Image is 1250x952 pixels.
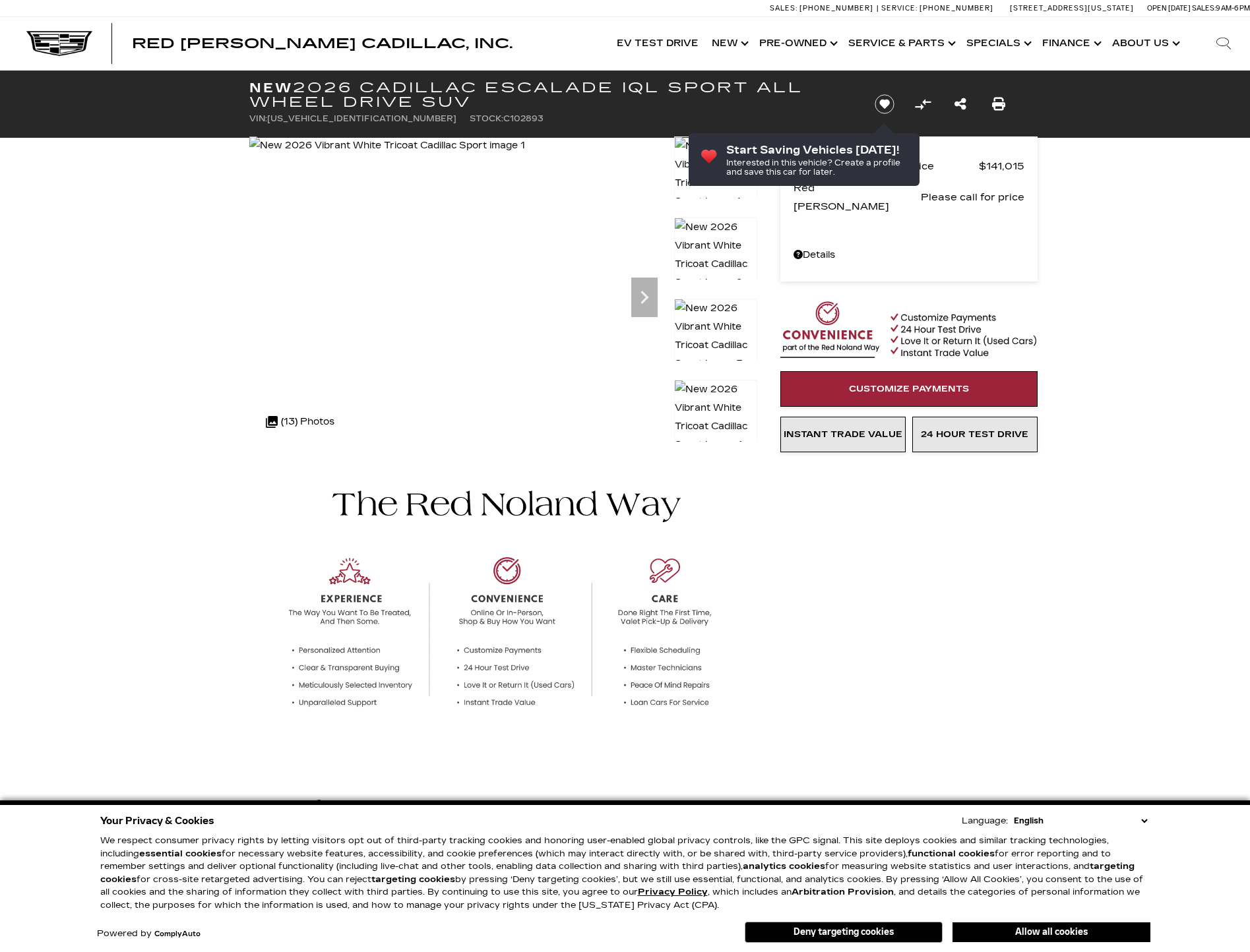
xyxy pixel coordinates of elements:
span: [US_VEHICLE_IDENTIFICATION_NUMBER] [267,114,456,123]
strong: targeting cookies [100,861,1135,885]
img: New 2026 Vibrant White Tricoat Cadillac Sport image 1 [249,136,525,155]
a: Sales: [PHONE_NUMBER] [770,5,877,12]
span: Customize Payments [849,384,969,394]
span: [PHONE_NUMBER] [799,4,873,13]
a: EV Test Drive [610,17,705,70]
span: C102893 [503,114,544,123]
a: Finance [1036,17,1106,70]
a: Instant Trade Value [780,417,906,452]
h1: 2026 Cadillac ESCALADE IQL Sport All Wheel Drive SUV [249,80,853,109]
h2: Basic Info [249,795,757,819]
a: Specials [960,17,1036,70]
span: MSRP - Total Vehicle Price [794,157,979,175]
span: Your Privacy & Cookies [100,812,214,830]
div: Next [631,278,658,317]
img: New 2026 Vibrant White Tricoat Cadillac Sport image 4 [674,380,757,455]
a: [STREET_ADDRESS][US_STATE] [1010,4,1134,13]
div: Powered by [97,930,201,938]
strong: functional cookies [908,848,995,859]
div: Language: [962,817,1008,825]
span: [PHONE_NUMBER] [920,4,993,13]
span: 9 AM-6 PM [1216,4,1250,13]
span: Instant Trade Value [784,429,902,440]
div: (13) Photos [259,406,341,438]
strong: New [249,80,293,96]
a: Service & Parts [842,17,960,70]
button: Deny targeting cookies [745,922,943,943]
a: Print this New 2026 Cadillac ESCALADE IQL Sport All Wheel Drive SUV [992,95,1005,113]
span: Service: [881,4,918,13]
a: Pre-Owned [753,17,842,70]
span: Sales: [1192,4,1216,13]
select: Language Select [1011,814,1150,827]
a: Share this New 2026 Cadillac ESCALADE IQL Sport All Wheel Drive SUV [954,95,966,113]
strong: analytics cookies [743,861,825,872]
a: Details [794,246,1024,264]
button: Compare Vehicle [913,94,933,114]
img: New 2026 Vibrant White Tricoat Cadillac Sport image 3 [674,299,757,374]
span: VIN: [249,114,267,123]
a: ComplyAuto [154,930,201,938]
p: We respect consumer privacy rights by letting visitors opt out of third-party tracking cookies an... [100,835,1150,912]
a: New [705,17,753,70]
a: About Us [1106,17,1184,70]
span: 24 Hour Test Drive [921,429,1028,440]
img: New 2026 Vibrant White Tricoat Cadillac Sport image 1 [674,136,757,212]
button: Save vehicle [870,94,899,115]
button: Allow all cookies [953,922,1150,942]
span: Open [DATE] [1147,4,1191,13]
a: Privacy Policy [638,887,708,897]
img: New 2026 Vibrant White Tricoat Cadillac Sport image 2 [674,218,757,293]
span: Sales: [770,4,797,13]
a: Service: [PHONE_NUMBER] [877,5,997,12]
strong: essential cookies [139,848,222,859]
a: Red [PERSON_NAME] Please call for price [794,179,1024,216]
a: 24 Hour Test Drive [912,417,1038,452]
img: Cadillac Dark Logo with Cadillac White Text [26,31,92,56]
span: $141,015 [979,157,1024,175]
iframe: YouTube video player [780,459,1038,667]
a: Red [PERSON_NAME] Cadillac, Inc. [132,37,513,50]
span: Red [PERSON_NAME] Cadillac, Inc. [132,36,513,51]
strong: targeting cookies [371,874,455,885]
span: Please call for price [921,188,1024,206]
strong: Arbitration Provision [792,887,894,897]
a: Customize Payments [780,371,1038,407]
a: MSRP - Total Vehicle Price $141,015 [794,157,1024,175]
span: Stock: [470,114,503,123]
span: Red [PERSON_NAME] [794,179,921,216]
